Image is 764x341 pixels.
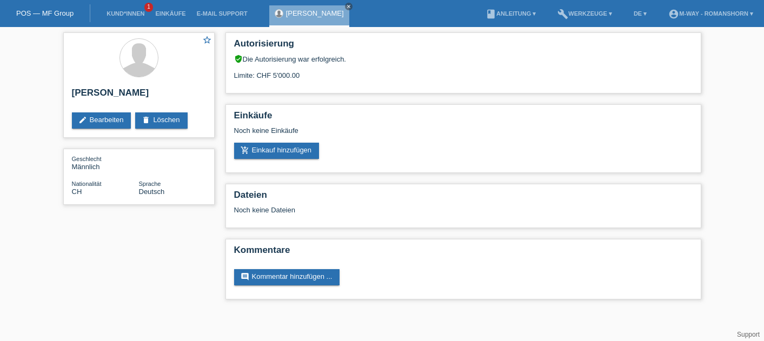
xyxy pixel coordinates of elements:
i: close [346,4,351,9]
a: POS — MF Group [16,9,74,17]
i: star_border [202,35,212,45]
i: edit [78,116,87,124]
i: add_shopping_cart [241,146,249,155]
span: Schweiz [72,188,82,196]
h2: Autorisierung [234,38,693,55]
a: E-Mail Support [191,10,253,17]
div: Noch keine Einkäufe [234,126,693,143]
a: buildWerkzeuge ▾ [552,10,617,17]
span: Sprache [139,180,161,187]
span: Deutsch [139,188,165,196]
i: verified_user [234,55,243,63]
a: editBearbeiten [72,112,131,129]
a: commentKommentar hinzufügen ... [234,269,340,285]
span: Nationalität [72,180,102,187]
i: comment [241,272,249,281]
a: close [345,3,353,10]
a: Kund*innen [101,10,150,17]
div: Noch keine Dateien [234,206,564,214]
div: Limite: CHF 5'000.00 [234,63,693,79]
a: [PERSON_NAME] [286,9,344,17]
div: Männlich [72,155,139,171]
span: Geschlecht [72,156,102,162]
a: add_shopping_cartEinkauf hinzufügen [234,143,320,159]
div: Die Autorisierung war erfolgreich. [234,55,693,63]
i: book [486,9,496,19]
a: bookAnleitung ▾ [480,10,541,17]
h2: Einkäufe [234,110,693,126]
a: account_circlem-way - Romanshorn ▾ [663,10,759,17]
i: delete [142,116,150,124]
a: star_border [202,35,212,46]
h2: Kommentare [234,245,693,261]
i: account_circle [668,9,679,19]
a: DE ▾ [628,10,652,17]
h2: [PERSON_NAME] [72,88,206,104]
a: deleteLöschen [135,112,187,129]
span: 1 [144,3,153,12]
a: Einkäufe [150,10,191,17]
i: build [557,9,568,19]
a: Support [737,331,760,338]
h2: Dateien [234,190,693,206]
